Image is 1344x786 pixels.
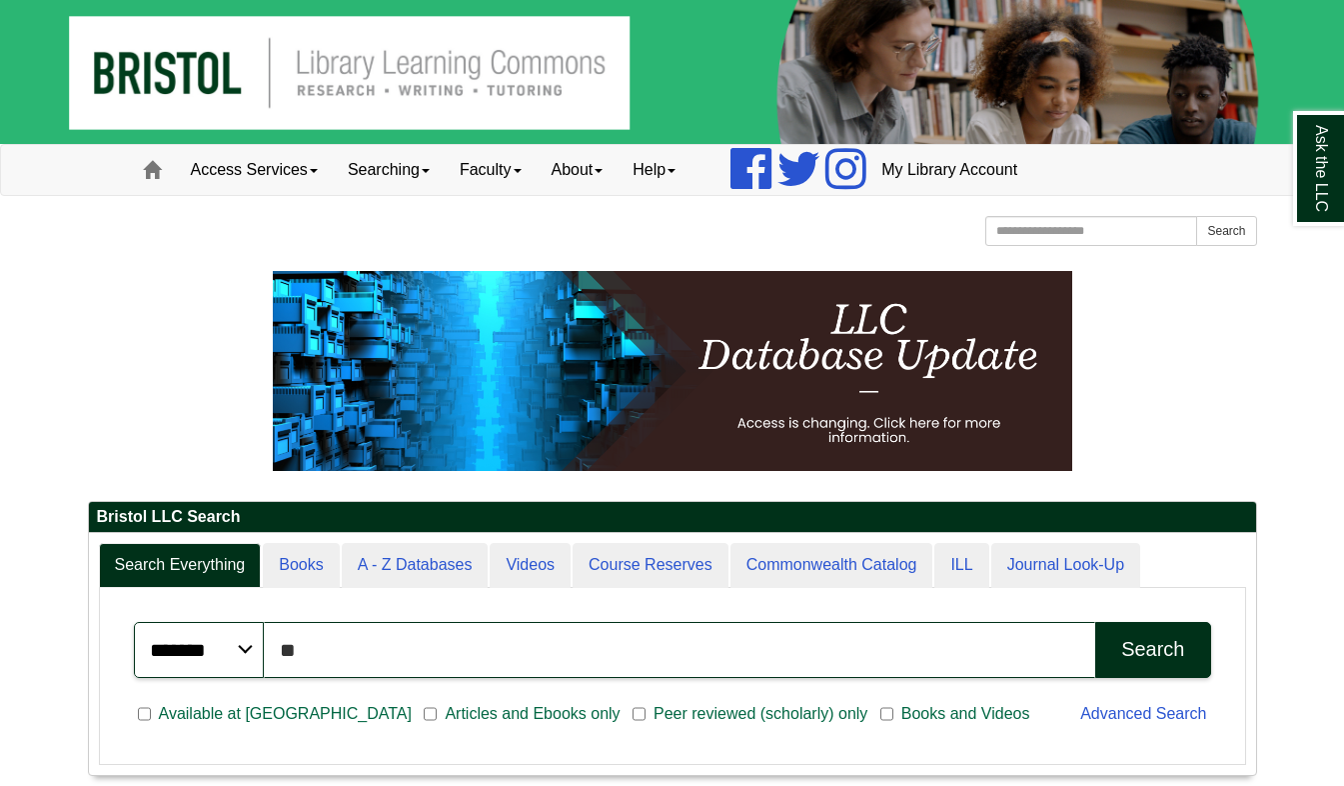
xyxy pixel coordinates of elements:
[537,145,619,195] a: About
[1080,705,1206,722] a: Advanced Search
[437,702,628,726] span: Articles and Ebooks only
[273,271,1072,471] img: HTML tutorial
[342,543,489,588] a: A - Z Databases
[151,702,420,726] span: Available at [GEOGRAPHIC_DATA]
[445,145,537,195] a: Faculty
[89,502,1256,533] h2: Bristol LLC Search
[138,705,151,723] input: Available at [GEOGRAPHIC_DATA]
[1095,622,1210,678] button: Search
[618,145,690,195] a: Help
[991,543,1140,588] a: Journal Look-Up
[1121,638,1184,661] div: Search
[866,145,1032,195] a: My Library Account
[880,705,893,723] input: Books and Videos
[893,702,1038,726] span: Books and Videos
[424,705,437,723] input: Articles and Ebooks only
[176,145,333,195] a: Access Services
[934,543,988,588] a: ILL
[633,705,646,723] input: Peer reviewed (scholarly) only
[490,543,571,588] a: Videos
[730,543,933,588] a: Commonwealth Catalog
[1196,216,1256,246] button: Search
[333,145,445,195] a: Searching
[646,702,875,726] span: Peer reviewed (scholarly) only
[263,543,339,588] a: Books
[573,543,728,588] a: Course Reserves
[99,543,262,588] a: Search Everything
